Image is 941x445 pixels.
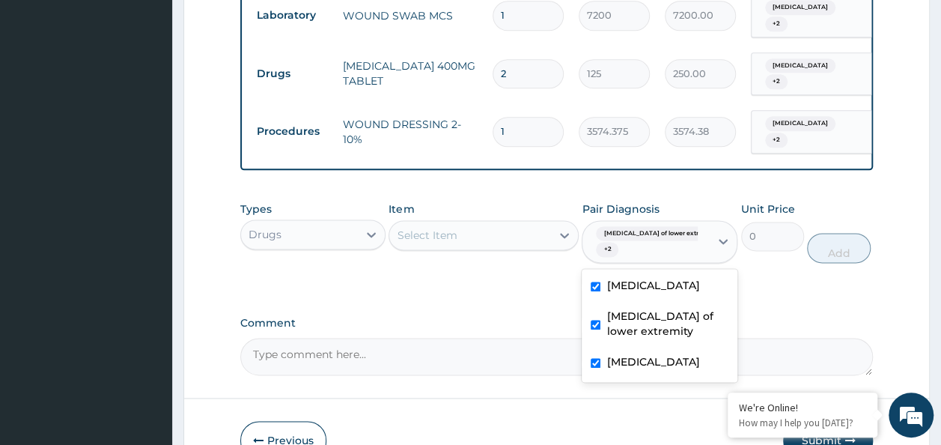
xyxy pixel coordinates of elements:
td: WOUND SWAB MCS [335,1,485,31]
td: [MEDICAL_DATA] 400MG TABLET [335,51,485,96]
span: + 2 [596,242,618,257]
div: Chat with us now [78,84,252,103]
td: Drugs [249,60,335,88]
div: Minimize live chat window [246,7,281,43]
td: Procedures [249,118,335,145]
label: [MEDICAL_DATA] [606,278,699,293]
label: Item [389,202,414,217]
span: + 2 [765,133,788,148]
label: [MEDICAL_DATA] [606,354,699,369]
button: Add [807,233,871,263]
div: Select Item [397,228,457,243]
img: d_794563401_company_1708531726252_794563401 [28,75,61,112]
span: [MEDICAL_DATA] [765,116,835,131]
label: Unit Price [741,202,795,217]
div: We're Online! [739,401,866,414]
span: + 2 [765,16,788,31]
p: How may I help you today? [739,417,866,429]
label: Types [240,203,272,216]
label: [MEDICAL_DATA] of lower extremity [606,309,728,339]
span: We're online! [87,130,207,281]
textarea: Type your message and hit 'Enter' [7,291,285,343]
td: Laboratory [249,1,335,29]
label: Comment [240,317,874,330]
span: [MEDICAL_DATA] of lower extremity [596,226,722,241]
td: WOUND DRESSING 2-10% [335,109,485,154]
span: + 2 [765,74,788,89]
label: Pair Diagnosis [582,202,659,217]
div: Drugs [249,227,281,242]
span: [MEDICAL_DATA] [765,58,835,73]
